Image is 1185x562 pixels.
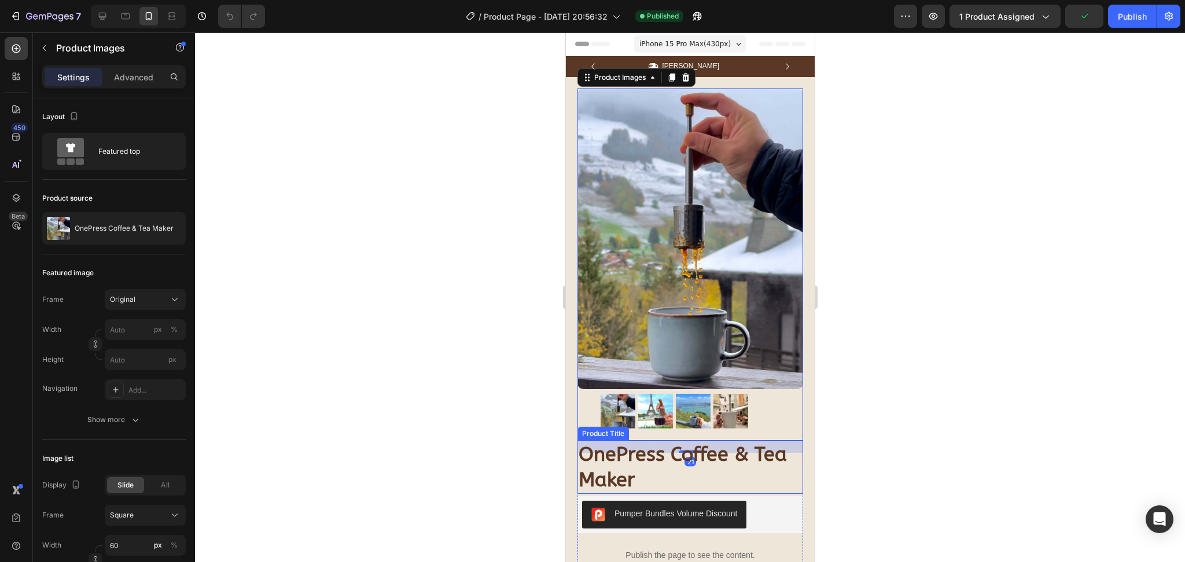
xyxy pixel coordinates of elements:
[154,540,162,550] div: px
[42,409,186,430] button: Show more
[11,123,28,132] div: 450
[154,324,162,335] div: px
[47,217,70,240] img: product feature img
[98,138,169,165] div: Featured top
[110,510,134,520] span: Square
[42,324,61,335] label: Width
[75,224,174,232] p: OnePress Coffee & Tea Maker
[218,5,265,28] div: Undo/Redo
[117,480,134,490] span: Slide
[171,540,178,550] div: %
[105,505,186,526] button: Square
[151,323,165,337] button: %
[105,289,186,310] button: Original
[566,32,815,562] iframe: Design area
[42,354,64,365] label: Height
[1108,5,1157,28] button: Publish
[56,41,154,55] p: Product Images
[42,294,64,305] label: Frame
[57,71,90,83] p: Settings
[167,323,181,337] button: px
[647,11,679,21] span: Published
[105,319,186,340] input: px%
[42,268,94,278] div: Featured image
[42,510,64,520] label: Frame
[484,10,608,23] span: Product Page - [DATE] 20:56:32
[151,538,165,552] button: %
[76,9,81,23] p: 7
[87,414,141,426] div: Show more
[42,383,78,394] div: Navigation
[42,478,83,493] div: Display
[42,540,61,550] label: Width
[959,10,1035,23] span: 1 product assigned
[168,355,176,364] span: px
[42,453,73,464] div: Image list
[1146,505,1173,533] div: Open Intercom Messenger
[128,385,183,395] div: Add...
[114,71,153,83] p: Advanced
[171,324,178,335] div: %
[950,5,1061,28] button: 1 product assigned
[5,5,86,28] button: 7
[105,535,186,556] input: px%
[167,538,181,552] button: px
[1118,10,1147,23] div: Publish
[105,349,186,370] input: px
[161,480,170,490] span: All
[9,212,28,221] div: Beta
[42,193,93,204] div: Product source
[110,294,135,305] span: Original
[42,109,81,125] div: Layout
[479,10,481,23] span: /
